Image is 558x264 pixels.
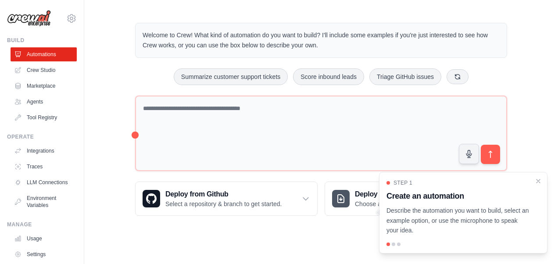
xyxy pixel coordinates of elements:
[11,79,77,93] a: Marketplace
[293,68,364,85] button: Score inbound leads
[11,47,77,61] a: Automations
[369,68,441,85] button: Triage GitHub issues
[386,206,529,235] p: Describe the automation you want to build, select an example option, or use the microphone to spe...
[165,200,282,208] p: Select a repository & branch to get started.
[7,10,51,27] img: Logo
[11,160,77,174] a: Traces
[7,221,77,228] div: Manage
[11,247,77,261] a: Settings
[11,191,77,212] a: Environment Variables
[7,37,77,44] div: Build
[355,189,429,200] h3: Deploy from zip file
[174,68,288,85] button: Summarize customer support tickets
[11,175,77,189] a: LLM Connections
[11,232,77,246] a: Usage
[11,63,77,77] a: Crew Studio
[355,200,429,208] p: Choose a zip file to upload.
[165,189,282,200] h3: Deploy from Github
[11,144,77,158] a: Integrations
[11,95,77,109] a: Agents
[11,111,77,125] a: Tool Registry
[393,179,412,186] span: Step 1
[386,190,529,202] h3: Create an automation
[7,133,77,140] div: Operate
[535,178,542,185] button: Close walkthrough
[143,30,500,50] p: Welcome to Crew! What kind of automation do you want to build? I'll include some examples if you'...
